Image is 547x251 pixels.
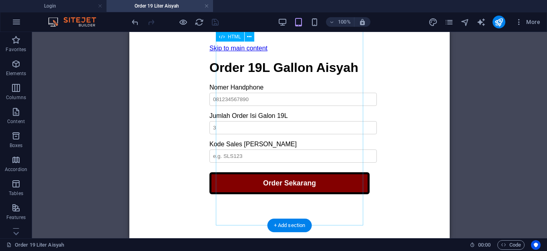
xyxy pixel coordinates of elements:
[228,34,241,39] span: HTML
[267,219,312,232] div: + Add section
[46,17,106,27] img: Editor Logo
[6,214,26,221] p: Features
[477,18,486,27] i: AI Writer
[470,240,491,250] h6: Session time
[531,240,541,250] button: Usercentrics
[461,18,470,27] i: Navigator
[131,18,140,27] i: Undo: Change HTML (Ctrl+Z)
[444,18,454,27] i: Pages (Ctrl+Alt+S)
[195,18,204,27] i: Reload page
[6,94,26,101] p: Columns
[428,17,438,27] button: design
[6,70,26,77] p: Elements
[10,142,23,149] p: Boxes
[6,46,26,53] p: Favorites
[80,13,138,20] a: Skip to main content
[194,17,204,27] button: reload
[6,240,64,250] a: Click to cancel selection. Double-click to open Pages
[484,242,485,248] span: :
[515,18,540,26] span: More
[497,240,525,250] button: Code
[444,17,454,27] button: pages
[493,16,505,28] button: publish
[501,240,521,250] span: Code
[359,18,366,26] i: On resize automatically adjust zoom level to fit chosen device.
[338,17,351,27] h6: 100%
[5,166,27,173] p: Accordion
[512,16,543,28] button: More
[477,17,486,27] button: text_generator
[461,17,470,27] button: navigator
[9,190,23,197] p: Tables
[494,18,503,27] i: Publish
[326,17,354,27] button: 100%
[107,2,213,10] h4: Order 19 Liter Aisyah
[7,118,25,125] p: Content
[130,17,140,27] button: undo
[178,17,188,27] button: Click here to leave preview mode and continue editing
[428,18,438,27] i: Design (Ctrl+Alt+Y)
[478,240,491,250] span: 00 00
